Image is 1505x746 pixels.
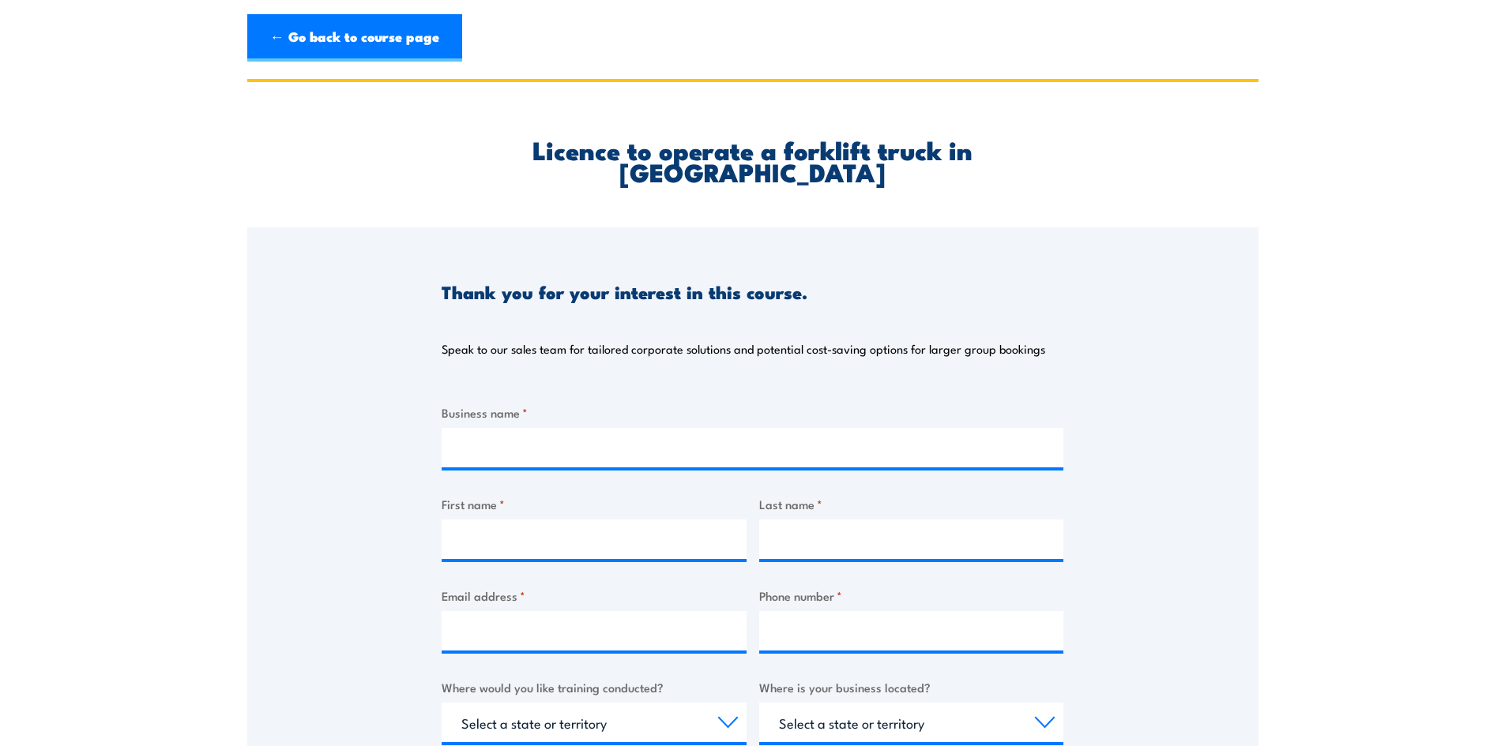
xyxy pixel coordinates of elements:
h3: Thank you for your interest in this course. [442,283,807,301]
label: Business name [442,403,1063,422]
label: Email address [442,587,747,605]
label: Phone number [759,587,1064,605]
label: First name [442,495,747,513]
label: Where is your business located? [759,678,1064,696]
h2: Licence to operate a forklift truck in [GEOGRAPHIC_DATA] [442,138,1063,182]
label: Where would you like training conducted? [442,678,747,696]
a: ← Go back to course page [247,14,462,62]
label: Last name [759,495,1064,513]
p: Speak to our sales team for tailored corporate solutions and potential cost-saving options for la... [442,341,1045,357]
